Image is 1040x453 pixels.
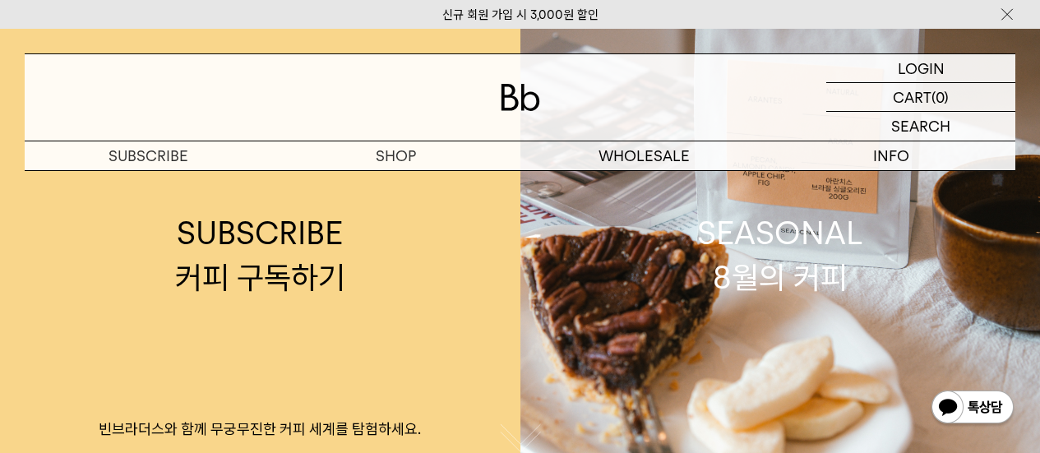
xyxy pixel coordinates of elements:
[893,83,931,111] p: CART
[697,211,863,298] div: SEASONAL 8월의 커피
[25,141,272,170] a: SUBSCRIBE
[826,83,1015,112] a: CART (0)
[931,83,949,111] p: (0)
[930,389,1015,428] img: 카카오톡 채널 1:1 채팅 버튼
[898,54,945,82] p: LOGIN
[501,84,540,111] img: 로고
[442,7,599,22] a: 신규 회원 가입 시 3,000원 할인
[826,54,1015,83] a: LOGIN
[272,141,520,170] a: SHOP
[175,211,345,298] div: SUBSCRIBE 커피 구독하기
[891,112,950,141] p: SEARCH
[768,141,1015,170] p: INFO
[520,141,768,170] p: WHOLESALE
